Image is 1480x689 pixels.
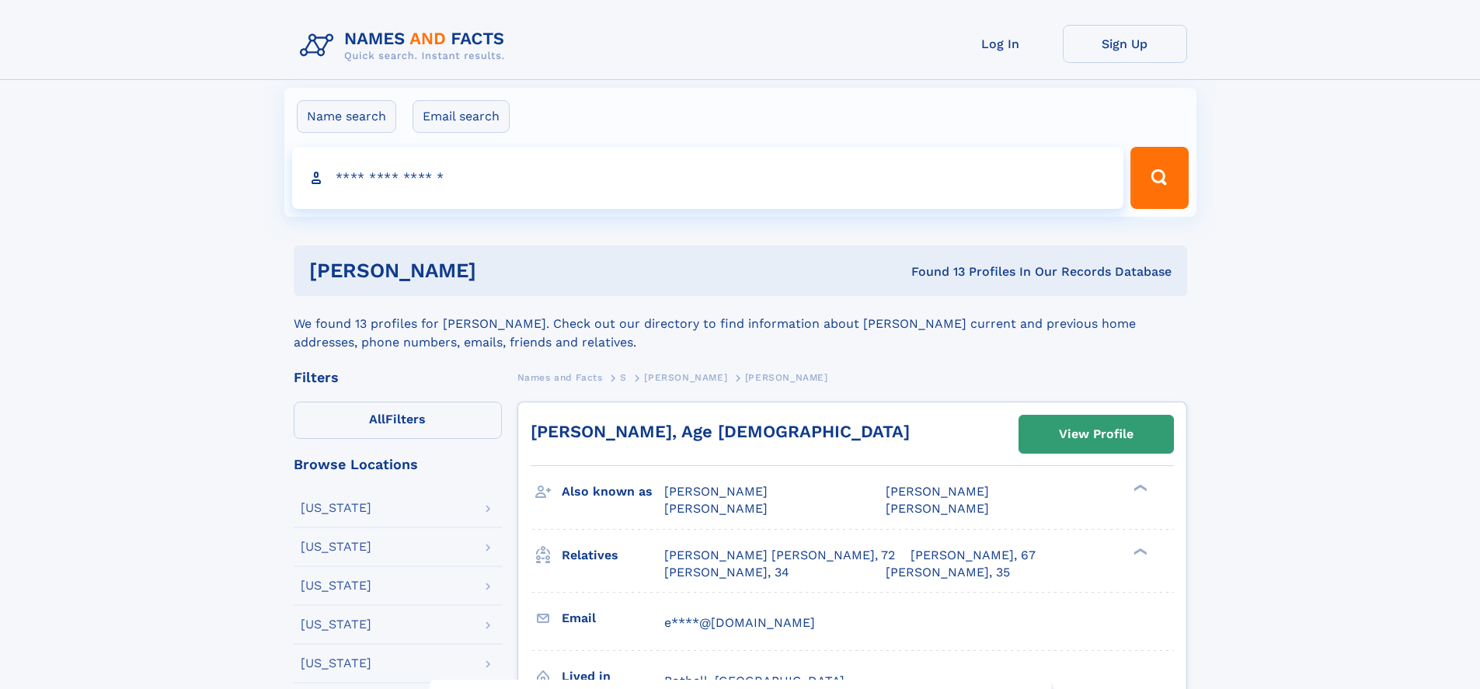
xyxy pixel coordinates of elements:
[294,402,502,439] label: Filters
[517,367,603,387] a: Names and Facts
[911,547,1036,564] a: [PERSON_NAME], 67
[644,367,727,387] a: [PERSON_NAME]
[309,261,694,280] h1: [PERSON_NAME]
[1059,416,1134,452] div: View Profile
[1130,147,1188,209] button: Search Button
[294,371,502,385] div: Filters
[745,372,828,383] span: [PERSON_NAME]
[938,25,1063,63] a: Log In
[664,501,768,516] span: [PERSON_NAME]
[301,657,371,670] div: [US_STATE]
[886,501,989,516] span: [PERSON_NAME]
[620,372,627,383] span: S
[1063,25,1187,63] a: Sign Up
[886,564,1010,581] a: [PERSON_NAME], 35
[664,547,895,564] a: [PERSON_NAME] [PERSON_NAME], 72
[694,263,1172,280] div: Found 13 Profiles In Our Records Database
[301,541,371,553] div: [US_STATE]
[1019,416,1173,453] a: View Profile
[1130,483,1148,493] div: ❯
[294,296,1187,352] div: We found 13 profiles for [PERSON_NAME]. Check out our directory to find information about [PERSON...
[301,579,371,592] div: [US_STATE]
[664,673,844,688] span: Bothell, [GEOGRAPHIC_DATA]
[301,618,371,631] div: [US_STATE]
[562,542,664,569] h3: Relatives
[294,458,502,472] div: Browse Locations
[620,367,627,387] a: S
[297,100,396,133] label: Name search
[294,25,517,67] img: Logo Names and Facts
[413,100,510,133] label: Email search
[644,372,727,383] span: [PERSON_NAME]
[562,478,664,505] h3: Also known as
[664,564,789,581] a: [PERSON_NAME], 34
[1130,546,1148,556] div: ❯
[664,484,768,499] span: [PERSON_NAME]
[292,147,1124,209] input: search input
[886,484,989,499] span: [PERSON_NAME]
[562,605,664,632] h3: Email
[301,502,371,514] div: [US_STATE]
[531,422,910,441] a: [PERSON_NAME], Age [DEMOGRAPHIC_DATA]
[369,412,385,426] span: All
